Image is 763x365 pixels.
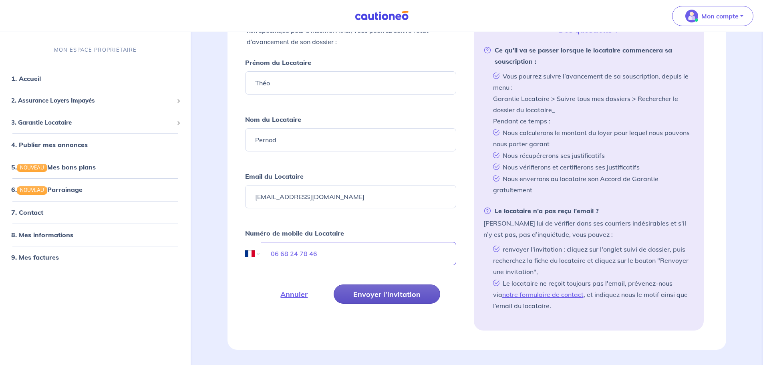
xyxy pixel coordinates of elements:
[3,71,187,87] div: 1. Accueil
[245,185,456,208] input: Ex : john.doe@gmail.com
[3,249,187,265] div: 9. Mes factures
[11,118,173,127] span: 3. Garantie Locataire
[3,115,187,131] div: 3. Garantie Locataire
[261,242,456,265] input: 06 45 54 34 33
[261,284,327,304] button: Annuler
[3,181,187,198] div: 6.NOUVEAUParrainage
[245,58,311,67] strong: Prénom du Locataire
[352,11,412,21] img: Cautioneo
[54,46,137,54] p: MON ESPACE PROPRIÉTAIRE
[245,115,301,123] strong: Nom du Locataire
[334,284,440,304] button: Envoyer l’invitation
[245,229,344,237] strong: Numéro de mobile du Locataire
[483,205,599,216] strong: Le locataire n’a pas reçu l’email ?
[3,227,187,243] div: 8. Mes informations
[490,277,694,311] li: Le locataire ne reçoit toujours pas l'email, prévenez-nous via , et indiquez nous le motif ainsi ...
[477,25,701,35] h5: Des questions ?
[502,290,584,298] a: notre formulaire de contact
[3,137,187,153] div: 4. Publier mes annonces
[701,11,739,21] p: Mon compte
[11,75,41,83] a: 1. Accueil
[3,159,187,175] div: 5.NOUVEAUMes bons plans
[3,204,187,220] div: 7. Contact
[490,173,694,196] li: Nous enverrons au locataire son Accord de Garantie gratuitement
[483,205,694,311] li: [PERSON_NAME] lui de vérifier dans ses courriers indésirables et s'il n’y est pas, pas d’inquiétu...
[490,149,694,161] li: Nous récupérerons ses justificatifs
[672,6,753,26] button: illu_account_valid_menu.svgMon compte
[245,128,456,151] input: Ex : Durand
[11,231,73,239] a: 8. Mes informations
[490,243,694,277] li: renvoyer l'invitation : cliquez sur l'onglet suivi de dossier, puis recherchez la fiche du locata...
[3,93,187,109] div: 2. Assurance Loyers Impayés
[11,141,88,149] a: 4. Publier mes annonces
[685,10,698,22] img: illu_account_valid_menu.svg
[11,253,59,261] a: 9. Mes factures
[245,172,304,180] strong: Email du Locataire
[490,161,694,173] li: Nous vérifierons et certifierons ses justificatifs
[11,208,43,216] a: 7. Contact
[490,127,694,149] li: Nous calculerons le montant du loyer pour lequel nous pouvons nous porter garant
[11,186,83,194] a: 6.NOUVEAUParrainage
[245,71,456,95] input: Ex : John
[11,96,173,105] span: 2. Assurance Loyers Impayés
[11,163,96,171] a: 5.NOUVEAUMes bons plans
[490,70,694,127] li: Vous pourrez suivre l’avancement de sa souscription, depuis le menu : Garantie Locataire > Suivre...
[483,44,694,67] strong: Ce qu’il va se passer lorsque le locataire commencera sa souscription :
